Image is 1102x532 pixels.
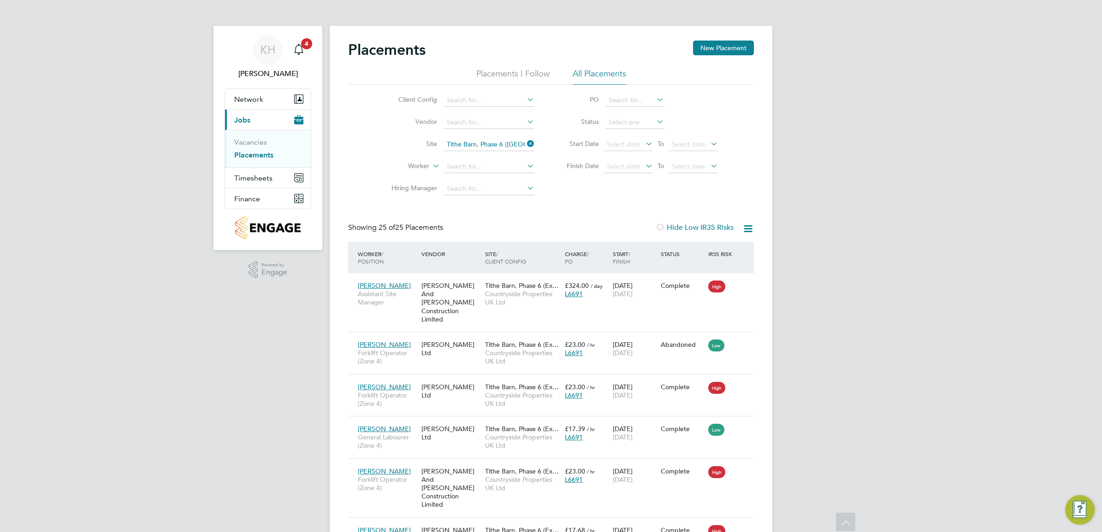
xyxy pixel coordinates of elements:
div: Complete [661,281,704,290]
a: 4 [290,35,308,64]
span: General Labourer (Zone 4) [358,433,417,450]
div: Start [610,246,658,269]
span: High [708,382,725,394]
div: [PERSON_NAME] Ltd [419,378,483,404]
button: Finance [225,188,311,209]
span: Countryside Properties UK Ltd [485,349,560,365]
input: Select one [605,116,664,129]
span: £23.00 [565,383,585,391]
li: All Placements [573,68,626,85]
span: / PO [565,250,589,265]
a: Vacancies [234,138,267,146]
span: / hr [587,468,595,475]
button: Engage Resource Center [1065,495,1095,525]
a: [PERSON_NAME]Forklift Operator (Zone 4)[PERSON_NAME] LtdTithe Barn, Phase 6 (Ex…Countryside Prope... [355,335,754,343]
span: L6691 [565,475,583,484]
span: KH [260,44,276,56]
a: KH[PERSON_NAME] [225,35,311,79]
span: Select date [607,140,640,148]
span: High [708,466,725,478]
div: [PERSON_NAME] Ltd [419,336,483,362]
a: [PERSON_NAME]General Labourer (Zone 4)[PERSON_NAME] & [PERSON_NAME] LimitedTithe Barn, Phase 6 (E... [355,521,754,529]
label: Start Date [557,140,599,148]
span: L6691 [565,391,583,399]
div: Abandoned [661,340,704,349]
span: L6691 [565,349,583,357]
button: Jobs [225,110,311,130]
span: Timesheets [234,174,273,182]
span: Finance [234,194,260,203]
a: Go to home page [225,216,311,239]
span: £23.00 [565,340,585,349]
h2: Placements [348,41,426,59]
span: Forklift Operator (Zone 4) [358,391,417,408]
span: [PERSON_NAME] [358,467,411,475]
div: [DATE] [610,277,658,303]
label: Hide Low IR35 Risks [656,223,734,232]
span: [DATE] [613,433,633,441]
button: Timesheets [225,168,311,188]
div: Complete [661,383,704,391]
span: / Finish [613,250,630,265]
span: To [655,138,667,150]
span: Tithe Barn, Phase 6 (Ex… [485,467,559,475]
span: [DATE] [613,475,633,484]
div: IR35 Risk [706,246,738,262]
span: Countryside Properties UK Ltd [485,290,560,306]
a: Placements [234,151,273,159]
label: Hiring Manager [384,184,437,192]
span: [DATE] [613,290,633,298]
span: / day [591,282,603,289]
div: Worker [355,246,419,269]
span: [PERSON_NAME] [358,383,411,391]
div: [DATE] [610,336,658,362]
div: Status [658,246,706,262]
span: £23.00 [565,467,585,475]
span: Select date [607,162,640,170]
label: Finish Date [557,162,599,170]
div: Site [483,246,563,269]
input: Search for... [605,94,664,107]
label: PO [557,95,599,104]
div: Showing [348,223,445,233]
span: Select date [672,162,705,170]
span: Select date [672,140,705,148]
label: Status [557,117,599,126]
a: [PERSON_NAME]Forklift Operator (Zone 4)[PERSON_NAME] LtdTithe Barn, Phase 6 (Ex…Countryside Prope... [355,378,754,386]
span: 25 Placements [379,223,443,232]
span: Countryside Properties UK Ltd [485,475,560,492]
span: Tithe Barn, Phase 6 (Ex… [485,340,559,349]
span: [DATE] [613,391,633,399]
span: Assistant Site Manager [358,290,417,306]
span: Forklift Operator (Zone 4) [358,475,417,492]
div: Jobs [225,130,311,167]
span: / hr [587,341,595,348]
div: [PERSON_NAME] And [PERSON_NAME] Construction Limited [419,277,483,328]
span: Tithe Barn, Phase 6 (Ex… [485,281,559,290]
input: Search for... [444,160,534,173]
span: L6691 [565,290,583,298]
span: [DATE] [613,349,633,357]
input: Search for... [444,116,534,129]
label: Site [384,140,437,148]
span: Powered by [261,261,287,269]
button: New Placement [693,41,754,55]
div: [DATE] [610,462,658,488]
input: Search for... [444,138,534,151]
a: [PERSON_NAME]General Labourer (Zone 4)[PERSON_NAME] LtdTithe Barn, Phase 6 (Ex…Countryside Proper... [355,420,754,427]
span: Engage [261,269,287,276]
div: [DATE] [610,420,658,446]
div: Vendor [419,246,483,262]
div: [PERSON_NAME] Ltd [419,420,483,446]
div: [DATE] [610,378,658,404]
div: [PERSON_NAME] And [PERSON_NAME] Construction Limited [419,462,483,514]
span: £324.00 [565,281,589,290]
input: Search for... [444,182,534,195]
span: Kimberley Heywood-Cann [225,68,311,79]
span: Tithe Barn, Phase 6 (Ex… [485,425,559,433]
button: Network [225,89,311,109]
span: L6691 [565,433,583,441]
span: / Position [358,250,384,265]
a: [PERSON_NAME]Assistant Site Manager[PERSON_NAME] And [PERSON_NAME] Construction LimitedTithe Barn... [355,276,754,284]
nav: Main navigation [213,26,322,250]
